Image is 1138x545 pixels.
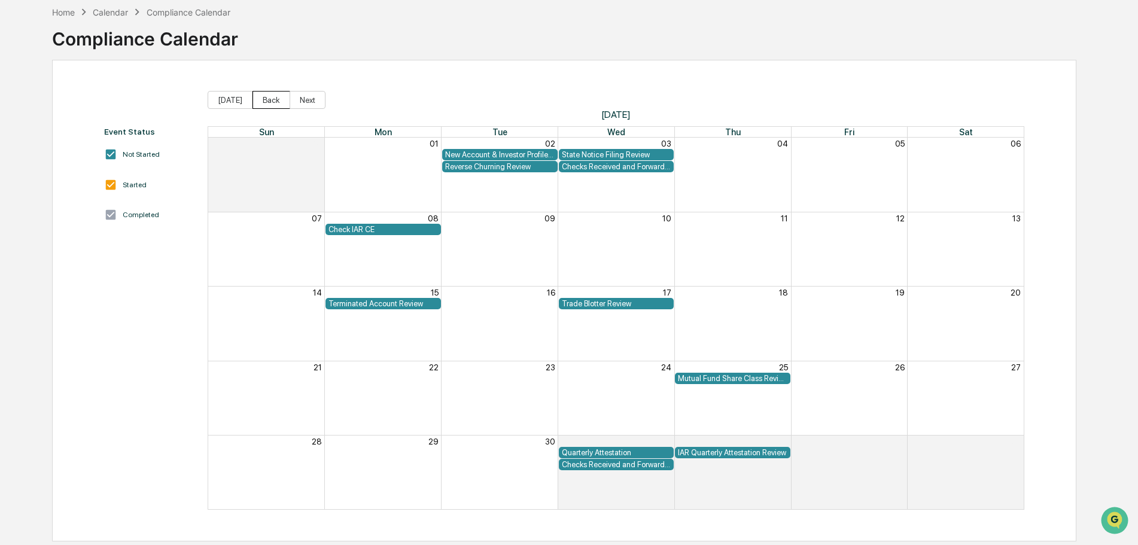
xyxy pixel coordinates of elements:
[84,202,145,212] a: Powered byPylon
[12,92,34,113] img: 1746055101610-c473b297-6a78-478c-a979-82029cc54cd1
[431,288,439,297] button: 15
[1012,214,1021,223] button: 13
[546,363,555,372] button: 23
[662,214,671,223] button: 10
[12,175,22,184] div: 🔎
[661,363,671,372] button: 24
[24,173,75,185] span: Data Lookup
[445,150,555,159] div: New Account & Investor Profile Review
[547,288,555,297] button: 16
[147,7,230,17] div: Compliance Calendar
[544,214,555,223] button: 09
[123,181,147,189] div: Started
[562,162,671,171] div: Checks Received and Forwarded Log
[119,203,145,212] span: Pylon
[428,214,439,223] button: 08
[24,151,77,163] span: Preclearance
[895,139,905,148] button: 05
[562,150,671,159] div: State Notice Filing Review
[123,211,159,219] div: Completed
[314,139,322,148] button: 31
[52,19,238,50] div: Compliance Calendar
[375,127,392,137] span: Mon
[896,288,905,297] button: 19
[104,127,196,136] div: Event Status
[93,7,128,17] div: Calendar
[314,363,322,372] button: 21
[87,152,96,162] div: 🗄️
[41,92,196,103] div: Start new chat
[1010,437,1021,446] button: 04
[290,91,325,109] button: Next
[959,127,973,137] span: Sat
[678,448,787,457] div: IAR Quarterly Attestation Review
[12,25,218,44] p: How can we help?
[779,363,788,372] button: 25
[12,152,22,162] div: 🖐️
[31,54,197,67] input: Clear
[428,437,439,446] button: 29
[678,374,787,383] div: Mutual Fund Share Class Review
[7,169,80,190] a: 🔎Data Lookup
[99,151,148,163] span: Attestations
[313,288,322,297] button: 14
[203,95,218,109] button: Start new chat
[445,162,555,171] div: Reverse Churning Review
[778,437,788,446] button: 02
[662,437,671,446] button: 01
[82,146,153,168] a: 🗄️Attestations
[328,225,438,234] div: Check IAR CE
[259,127,274,137] span: Sun
[208,109,1024,120] span: [DATE]
[779,288,788,297] button: 18
[1011,288,1021,297] button: 20
[328,299,438,308] div: Terminated Account Review
[545,437,555,446] button: 30
[562,299,671,308] div: Trade Blotter Review
[208,126,1024,510] div: Month View
[661,139,671,148] button: 03
[545,139,555,148] button: 02
[777,139,788,148] button: 04
[430,139,439,148] button: 01
[41,103,151,113] div: We're available if you need us!
[52,7,75,17] div: Home
[894,437,905,446] button: 03
[1011,363,1021,372] button: 27
[7,146,82,168] a: 🖐️Preclearance
[562,448,671,457] div: Quarterly Attestation
[896,214,905,223] button: 12
[607,127,625,137] span: Wed
[725,127,741,137] span: Thu
[1100,506,1132,538] iframe: Open customer support
[429,363,439,372] button: 22
[252,91,290,109] button: Back
[492,127,507,137] span: Tue
[312,437,322,446] button: 28
[562,460,671,469] div: Checks Received and Forwarded Log
[895,363,905,372] button: 26
[781,214,788,223] button: 11
[208,91,252,109] button: [DATE]
[123,150,160,159] div: Not Started
[844,127,854,137] span: Fri
[1011,139,1021,148] button: 06
[663,288,671,297] button: 17
[312,214,322,223] button: 07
